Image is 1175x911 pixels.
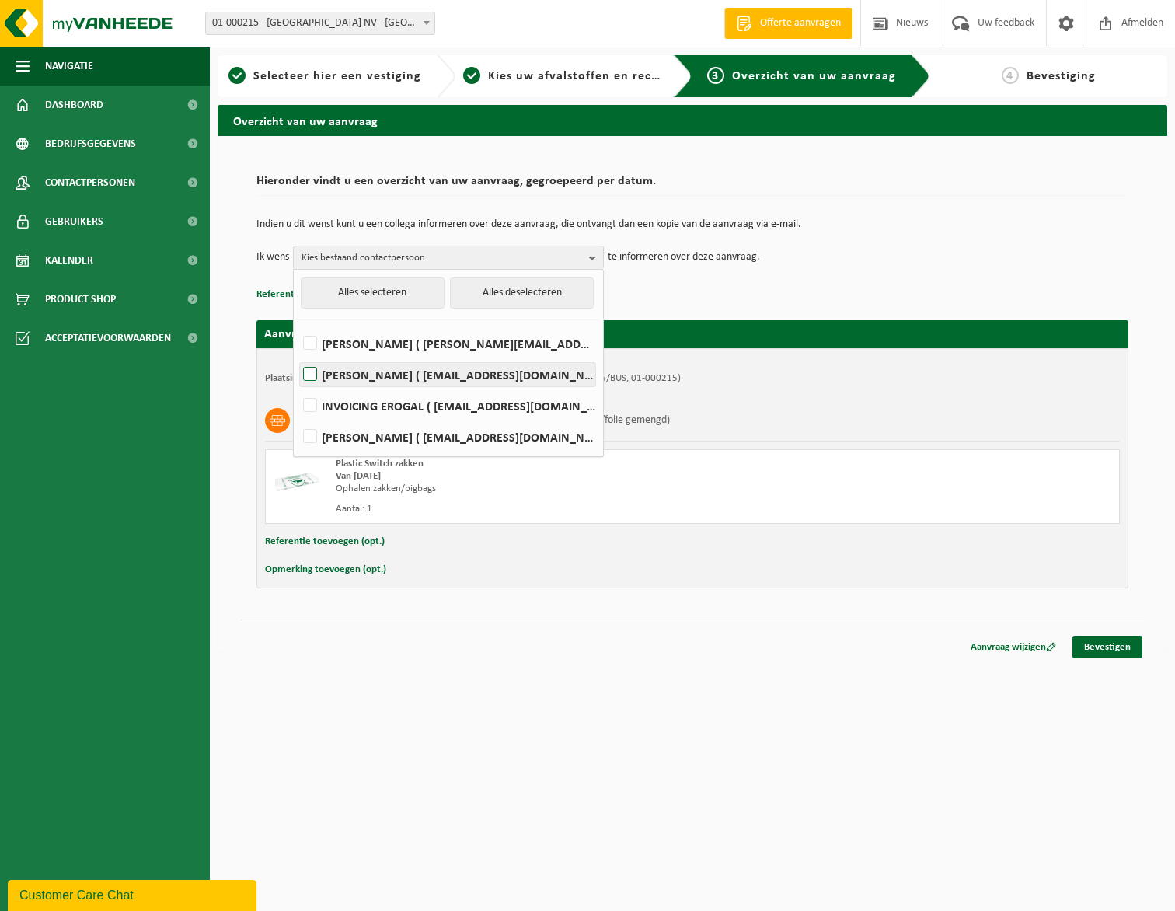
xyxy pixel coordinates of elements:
label: [PERSON_NAME] ( [EMAIL_ADDRESS][DOMAIN_NAME] ) [300,425,595,449]
img: LP-SK-00500-LPE-16.png [274,458,320,504]
button: Referentie toevoegen (opt.) [256,284,376,305]
span: 1 [228,67,246,84]
label: [PERSON_NAME] ( [EMAIL_ADDRESS][DOMAIN_NAME] ) [300,363,595,386]
span: Selecteer hier een vestiging [253,70,421,82]
span: 4 [1002,67,1019,84]
a: Bevestigen [1072,636,1142,658]
span: 3 [707,67,724,84]
span: Kies bestaand contactpersoon [302,246,583,270]
button: Alles selecteren [301,277,445,309]
strong: Van [DATE] [336,471,381,481]
strong: Aanvraag voor [DATE] [264,328,381,340]
span: Bedrijfsgegevens [45,124,136,163]
strong: Plaatsingsadres: [265,373,333,383]
label: INVOICING EROGAL ( [EMAIL_ADDRESS][DOMAIN_NAME] ) [300,394,595,417]
a: 1Selecteer hier een vestiging [225,67,424,86]
span: 01-000215 - EROGAL NV - OOSTNIEUWKERKE [206,12,434,34]
span: Bevestiging [1027,70,1096,82]
p: Indien u dit wenst kunt u een collega informeren over deze aanvraag, die ontvangt dan een kopie v... [256,219,1128,230]
span: Navigatie [45,47,93,86]
a: Aanvraag wijzigen [959,636,1068,658]
a: 2Kies uw afvalstoffen en recipiënten [463,67,662,86]
span: 2 [463,67,480,84]
span: Gebruikers [45,202,103,241]
label: [PERSON_NAME] ( [PERSON_NAME][EMAIL_ADDRESS][DOMAIN_NAME] ) [300,332,595,355]
button: Opmerking toevoegen (opt.) [265,560,386,580]
button: Kies bestaand contactpersoon [293,246,604,269]
span: Kalender [45,241,93,280]
button: Alles deselecteren [450,277,594,309]
span: Overzicht van uw aanvraag [732,70,896,82]
span: Contactpersonen [45,163,135,202]
span: Product Shop [45,280,116,319]
iframe: chat widget [8,877,260,911]
div: Aantal: 1 [336,503,755,515]
span: Offerte aanvragen [756,16,845,31]
p: Ik wens [256,246,289,269]
span: Dashboard [45,86,103,124]
span: Kies uw afvalstoffen en recipiënten [488,70,702,82]
h2: Hieronder vindt u een overzicht van uw aanvraag, gegroepeerd per datum. [256,175,1128,196]
div: Ophalen zakken/bigbags [336,483,755,495]
span: Plastic Switch zakken [336,459,424,469]
span: Acceptatievoorwaarden [45,319,171,358]
h2: Overzicht van uw aanvraag [218,105,1167,135]
span: 01-000215 - EROGAL NV - OOSTNIEUWKERKE [205,12,435,35]
p: te informeren over deze aanvraag. [608,246,760,269]
button: Referentie toevoegen (opt.) [265,532,385,552]
a: Offerte aanvragen [724,8,852,39]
